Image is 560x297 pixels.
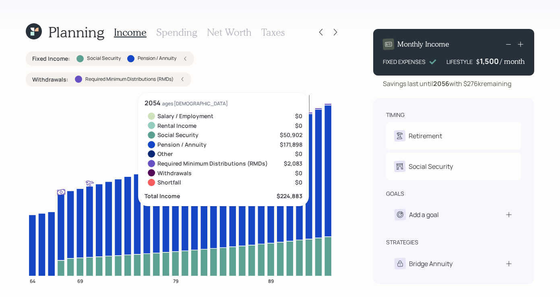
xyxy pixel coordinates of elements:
[433,79,449,88] b: 2056
[268,278,274,285] tspan: 89
[48,23,104,41] h1: Planning
[409,210,439,219] div: Add a goal
[386,238,418,246] div: strategies
[207,27,252,38] h3: Net Worth
[476,57,480,66] h4: $
[409,162,453,171] div: Social Security
[409,131,442,141] div: Retirement
[173,278,178,285] tspan: 79
[383,79,511,88] div: Savings last until with $276k remaining
[386,190,404,198] div: goals
[383,57,426,66] div: FIXED EXPENSES
[386,111,405,119] div: timing
[138,55,176,62] label: Pension / Annuity
[77,278,83,285] tspan: 69
[85,76,174,83] label: Required Minimum Distributions (RMDs)
[32,55,70,63] label: Fixed Income :
[156,27,197,38] h3: Spending
[32,76,68,84] label: Withdrawals :
[114,27,147,38] h3: Income
[261,27,285,38] h3: Taxes
[87,55,121,62] label: Social Security
[446,57,473,66] div: LIFESTYLE
[480,56,500,66] div: 1,500
[500,57,525,66] h4: / month
[30,278,35,285] tspan: 64
[409,259,453,268] div: Bridge Annuity
[397,40,449,49] h4: Monthly Income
